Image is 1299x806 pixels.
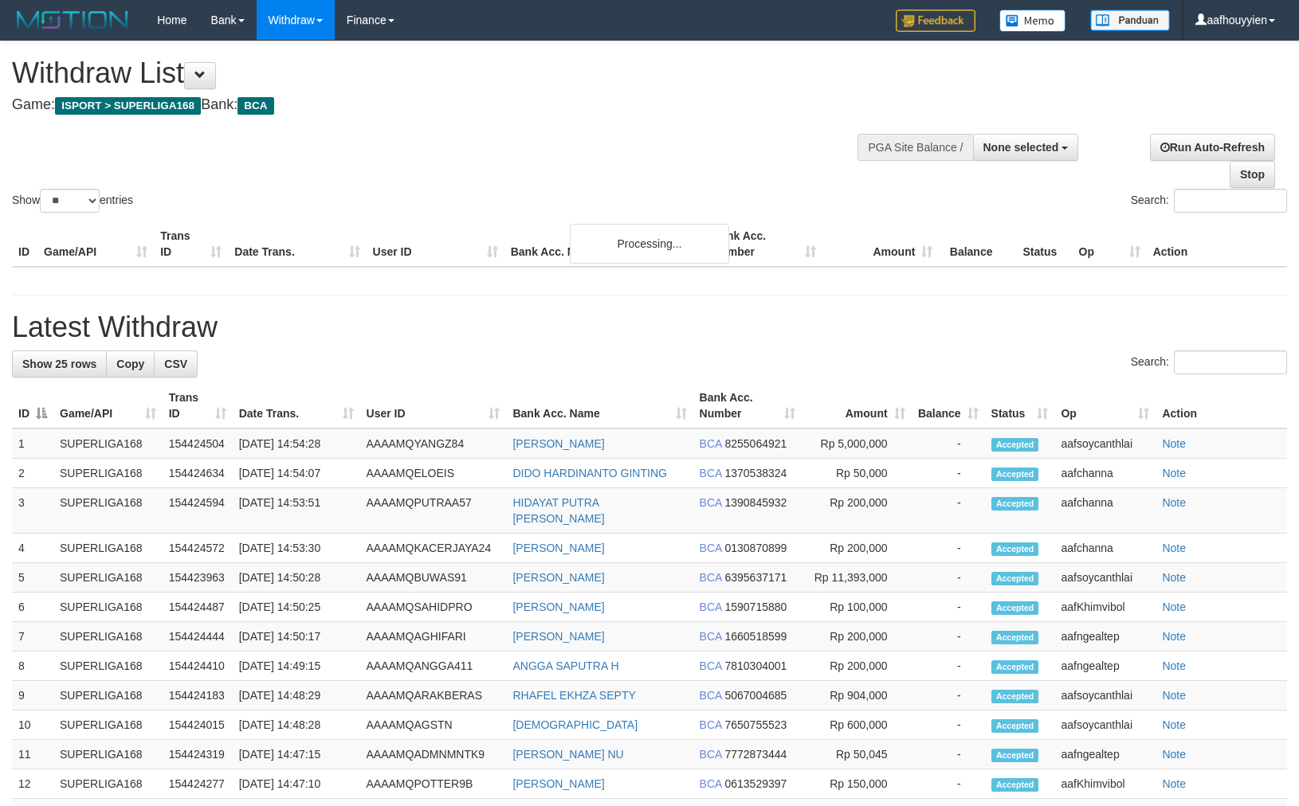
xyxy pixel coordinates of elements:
td: 154424594 [163,488,233,534]
td: Rp 50,045 [802,740,912,769]
img: panduan.png [1090,10,1170,31]
td: - [912,593,985,622]
span: BCA [700,689,722,702]
span: BCA [700,659,722,672]
td: aafKhimvibol [1054,593,1156,622]
th: Action [1156,383,1287,428]
h4: Game: Bank: [12,97,850,113]
td: [DATE] 14:50:25 [233,593,360,622]
span: Copy 1390845932 to clipboard [724,496,787,509]
span: Copy 1370538324 to clipboard [724,467,787,479]
th: Game/API [37,221,154,267]
a: [PERSON_NAME] [512,630,604,643]
td: 12 [12,769,53,799]
td: Rp 600,000 [802,710,912,740]
span: CSV [164,358,187,370]
td: 4 [12,534,53,563]
span: Accepted [991,690,1039,703]
td: 9 [12,681,53,710]
th: Action [1147,221,1287,267]
td: 154424015 [163,710,233,740]
td: - [912,769,985,799]
td: aafchanna [1054,459,1156,488]
span: Copy 1660518599 to clipboard [724,630,787,643]
td: 11 [12,740,53,769]
a: Note [1162,630,1186,643]
span: Accepted [991,468,1039,481]
a: [PERSON_NAME] [512,601,604,613]
span: Show 25 rows [22,358,96,370]
td: 154424634 [163,459,233,488]
th: Balance [939,221,1016,267]
td: SUPERLIGA168 [53,488,163,534]
span: BCA [700,496,722,509]
td: [DATE] 14:47:15 [233,740,360,769]
a: Run Auto-Refresh [1150,134,1275,161]
span: Accepted [991,749,1039,762]
span: Copy 7772873444 to clipboard [724,748,787,761]
th: Bank Acc. Number [706,221,822,267]
td: AAAAMQBUWAS91 [360,563,507,593]
a: ANGGA SAPUTRA H [512,659,618,672]
td: AAAAMQAGHIFARI [360,622,507,651]
td: SUPERLIGA168 [53,740,163,769]
a: Note [1162,689,1186,702]
td: Rp 200,000 [802,651,912,681]
td: 154424183 [163,681,233,710]
th: Status [1016,221,1072,267]
td: Rp 200,000 [802,488,912,534]
td: 7 [12,622,53,651]
label: Search: [1131,350,1287,374]
a: Show 25 rows [12,350,107,378]
span: Copy 0130870899 to clipboard [724,542,787,554]
td: SUPERLIGA168 [53,681,163,710]
select: Showentries [40,189,100,213]
span: Copy 8255064921 to clipboard [724,437,787,450]
span: BCA [700,542,722,554]
span: Accepted [991,572,1039,585]
span: Copy 0613529397 to clipboard [724,777,787,790]
img: Feedback.jpg [896,10,975,32]
a: Note [1162,748,1186,761]
td: 1 [12,428,53,459]
button: None selected [973,134,1079,161]
td: aafchanna [1054,488,1156,534]
td: aafsoycanthlai [1054,428,1156,459]
span: Accepted [991,438,1039,452]
td: [DATE] 14:53:51 [233,488,360,534]
th: Trans ID: activate to sort column ascending [163,383,233,428]
td: [DATE] 14:48:29 [233,681,360,710]
td: 154423963 [163,563,233,593]
td: - [912,534,985,563]
td: [DATE] 14:50:28 [233,563,360,593]
a: HIDAYAT PUTRA [PERSON_NAME] [512,496,604,525]
td: - [912,622,985,651]
th: Date Trans.: activate to sort column ascending [233,383,360,428]
a: CSV [154,350,198,378]
td: Rp 200,000 [802,622,912,651]
a: [PERSON_NAME] [512,571,604,584]
span: Accepted [991,601,1039,615]
span: Accepted [991,497,1039,511]
td: AAAAMQADMNMNTK9 [360,740,507,769]
span: Accepted [991,719,1039,733]
span: BCA [700,601,722,613]
td: aafngealtep [1054,740,1156,769]
td: 154424572 [163,534,233,563]
a: Note [1162,777,1186,790]
td: Rp 50,000 [802,459,912,488]
span: BCA [700,630,722,643]
img: Button%20Memo.svg [999,10,1066,32]
td: - [912,563,985,593]
td: AAAAMQPOTTER9B [360,769,507,799]
td: [DATE] 14:48:28 [233,710,360,740]
a: DIDO HARDINANTO GINTING [512,467,666,479]
a: Note [1162,542,1186,554]
a: [PERSON_NAME] [512,437,604,450]
td: AAAAMQYANGZ84 [360,428,507,459]
a: Note [1162,718,1186,731]
td: [DATE] 14:54:28 [233,428,360,459]
td: SUPERLIGA168 [53,428,163,459]
td: AAAAMQPUTRAA57 [360,488,507,534]
a: Note [1162,437,1186,450]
